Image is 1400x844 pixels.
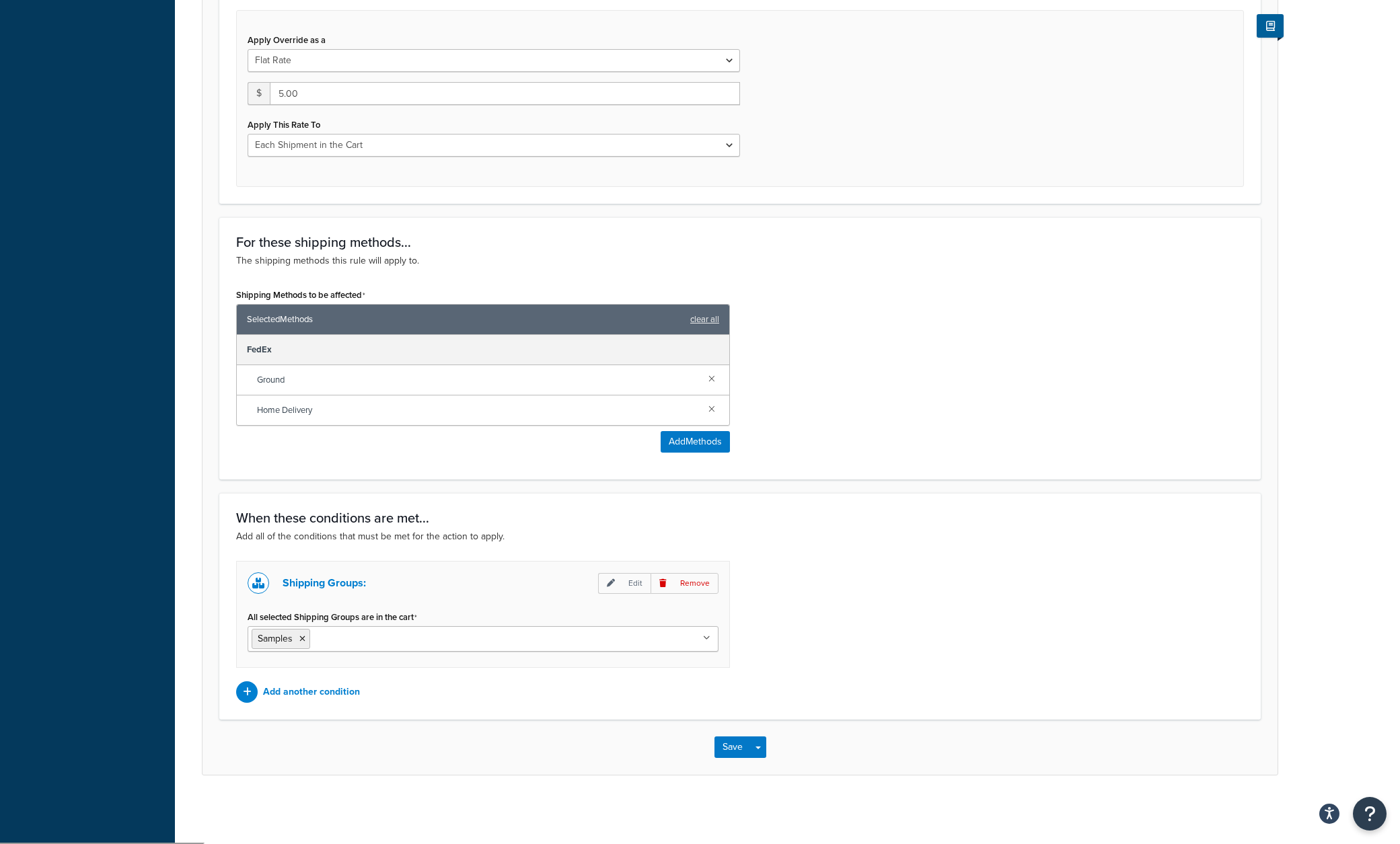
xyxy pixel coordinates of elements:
button: Show Help Docs [1257,14,1284,38]
img: logo_orange.svg [22,22,32,32]
label: Apply This Rate To [248,120,320,130]
span: Ground [257,371,698,389]
p: Edit [598,573,651,594]
div: v 4.0.25 [38,22,66,32]
p: Remove [651,573,719,594]
img: tab_domain_overview_orange.svg [36,78,47,89]
div: Domain: [DOMAIN_NAME] [35,35,148,46]
span: Samples [258,631,293,646]
button: Save [714,736,751,758]
button: AddMethods [661,431,730,453]
p: The shipping methods this rule will apply to. [236,254,1244,268]
label: Shipping Methods to be affected [236,290,365,301]
p: Add another condition [263,683,360,701]
span: $ [248,82,270,105]
div: FedEx [237,335,729,365]
a: clear all [690,310,719,329]
h3: When these conditions are met... [236,510,1244,525]
button: Open Resource Center [1353,797,1387,831]
p: Shipping Groups: [283,574,366,592]
img: website_grey.svg [22,35,32,46]
div: Keywords by Traffic [149,79,227,88]
div: Domain Overview [51,79,120,88]
span: Home Delivery [257,401,698,420]
p: Add all of the conditions that must be met for the action to apply. [236,529,1244,544]
label: All selected Shipping Groups are in the cart [248,612,417,623]
span: Selected Methods [247,310,684,329]
h3: For these shipping methods... [236,235,1244,250]
label: Apply Override as a [248,35,326,45]
img: tab_keywords_by_traffic_grey.svg [134,78,145,89]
